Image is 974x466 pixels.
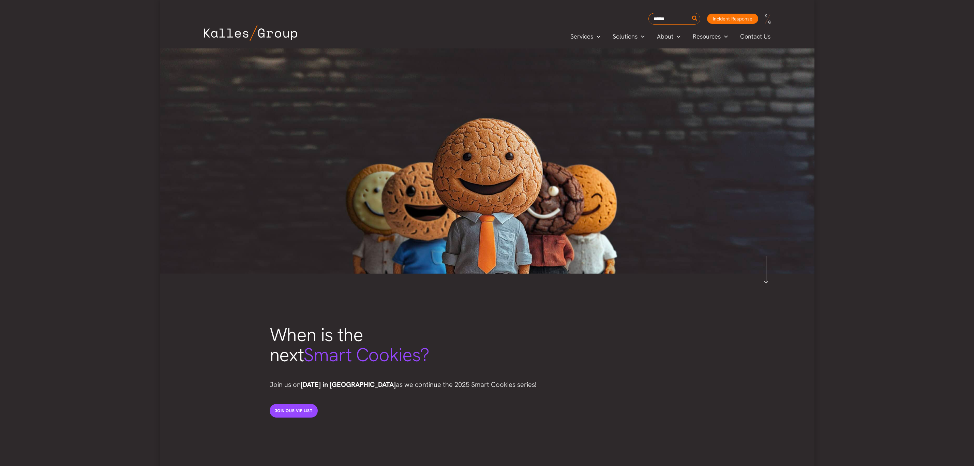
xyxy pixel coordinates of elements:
[734,31,777,42] a: Contact Us
[275,408,313,413] span: Join our VIP List
[270,322,429,367] span: When is the next
[593,31,600,42] span: Menu Toggle
[301,380,396,389] strong: [DATE] in [GEOGRAPHIC_DATA]
[657,31,673,42] span: About
[707,14,758,24] a: Incident Response
[564,31,606,42] a: ServicesMenu Toggle
[270,379,590,390] p: Join us on as we continue the 2025 Smart Cookies series!
[691,13,699,24] button: Search
[687,31,734,42] a: ResourcesMenu Toggle
[570,31,593,42] span: Services
[606,31,651,42] a: SolutionsMenu Toggle
[651,31,687,42] a: AboutMenu Toggle
[204,25,297,41] img: Kalles Group
[740,31,770,42] span: Contact Us
[693,31,721,42] span: Resources
[721,31,728,42] span: Menu Toggle
[303,343,429,367] span: Smart Cookies?
[270,404,318,418] a: Join our VIP List
[613,31,638,42] span: Solutions
[673,31,680,42] span: Menu Toggle
[638,31,645,42] span: Menu Toggle
[564,31,777,42] nav: Primary Site Navigation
